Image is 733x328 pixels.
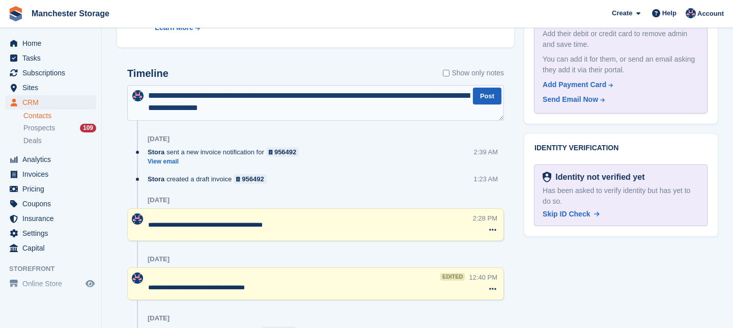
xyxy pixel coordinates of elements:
[23,135,96,146] a: Deals
[5,277,96,291] a: menu
[266,147,299,157] a: 956492
[22,226,83,240] span: Settings
[9,264,101,274] span: Storefront
[242,174,264,184] div: 956492
[473,88,501,104] button: Post
[22,241,83,255] span: Capital
[22,167,83,181] span: Invoices
[473,147,498,157] div: 2:39 AM
[543,79,606,90] div: Add Payment Card
[22,211,83,226] span: Insurance
[440,273,465,281] div: edited
[5,36,96,50] a: menu
[22,182,83,196] span: Pricing
[148,255,170,263] div: [DATE]
[84,278,96,290] a: Preview store
[22,95,83,110] span: CRM
[5,211,96,226] a: menu
[697,9,724,19] span: Account
[23,123,96,133] a: Prospects 109
[148,147,164,157] span: Stora
[148,157,304,166] a: View email
[443,68,504,78] label: Show only notes
[23,111,96,121] a: Contacts
[148,174,164,184] span: Stora
[22,66,83,80] span: Subscriptions
[551,171,644,183] div: Identity not verified yet
[27,5,114,22] a: Manchester Storage
[543,54,699,75] div: You can add it for them, or send an email asking they add it via their portal.
[543,94,598,105] div: Send Email Now
[5,197,96,211] a: menu
[23,123,55,133] span: Prospects
[612,8,632,18] span: Create
[148,147,304,157] div: sent a new invoice notification for
[5,51,96,65] a: menu
[5,80,96,95] a: menu
[543,210,590,218] span: Skip ID Check
[5,95,96,110] a: menu
[543,172,551,183] img: Identity Verification Ready
[662,8,676,18] span: Help
[473,213,497,223] div: 2:28 PM
[155,22,373,33] a: Learn More
[543,185,699,207] div: Has been asked to verify identity but has yet to do so.
[148,196,170,204] div: [DATE]
[155,22,193,33] div: Learn More
[8,6,23,21] img: stora-icon-8386f47178a22dfd0bd8f6a31ec36ba5ce8667c1dd55bd0f319d3a0aa187defe.svg
[22,51,83,65] span: Tasks
[534,144,708,152] h2: Identity verification
[274,147,296,157] div: 956492
[148,174,272,184] div: created a draft invoice
[23,136,42,146] span: Deals
[5,226,96,240] a: menu
[80,124,96,132] div: 109
[22,36,83,50] span: Home
[5,182,96,196] a: menu
[5,66,96,80] a: menu
[127,68,168,79] h2: Timeline
[148,314,170,322] div: [DATE]
[469,272,497,282] div: 12:40 PM
[22,277,83,291] span: Online Store
[543,209,600,220] a: Skip ID Check
[148,135,170,143] div: [DATE]
[234,174,267,184] a: 956492
[22,152,83,167] span: Analytics
[543,29,699,50] div: Add their debit or credit card to remove admin and save time.
[5,167,96,181] a: menu
[5,241,96,255] a: menu
[543,79,695,90] a: Add Payment Card
[22,197,83,211] span: Coupons
[473,174,498,184] div: 1:23 AM
[22,80,83,95] span: Sites
[5,152,96,167] a: menu
[443,68,449,78] input: Show only notes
